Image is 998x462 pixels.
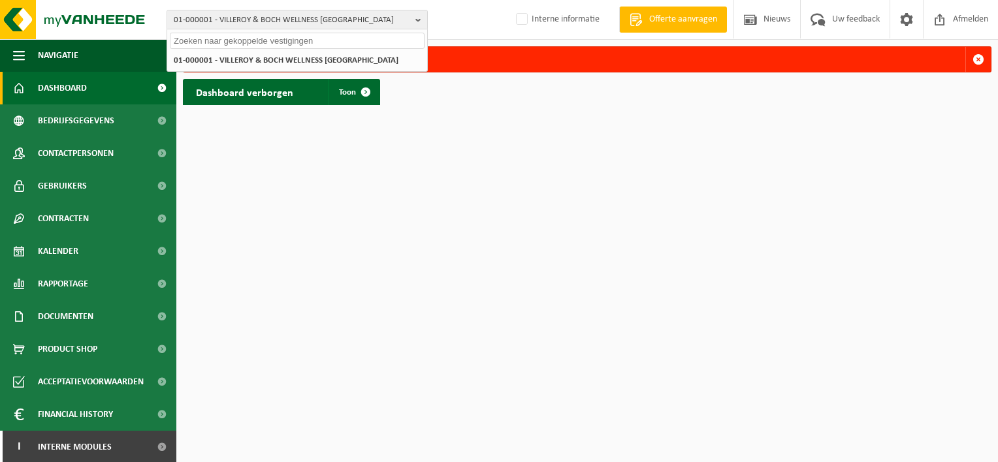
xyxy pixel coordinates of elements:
span: Financial History [38,398,113,431]
div: Deze party bestaat niet [207,47,965,72]
span: Rapportage [38,268,88,300]
span: Dashboard [38,72,87,104]
span: Gebruikers [38,170,87,202]
a: Toon [329,79,379,105]
span: Product Shop [38,333,97,365]
a: Offerte aanvragen [619,7,727,33]
span: Contactpersonen [38,137,114,170]
input: Zoeken naar gekoppelde vestigingen [170,33,425,49]
span: Documenten [38,300,93,333]
span: Contracten [38,202,89,235]
span: Bedrijfsgegevens [38,104,114,137]
h2: Dashboard verborgen [183,79,306,104]
span: Navigatie [38,39,78,72]
strong: 01-000001 - VILLEROY & BOCH WELLNESS [GEOGRAPHIC_DATA] [174,56,398,65]
label: Interne informatie [513,10,600,29]
span: Kalender [38,235,78,268]
span: Acceptatievoorwaarden [38,365,144,398]
span: Offerte aanvragen [646,13,720,26]
button: 01-000001 - VILLEROY & BOCH WELLNESS [GEOGRAPHIC_DATA] [167,10,428,29]
span: Toon [339,88,356,97]
span: 01-000001 - VILLEROY & BOCH WELLNESS [GEOGRAPHIC_DATA] [174,10,410,30]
